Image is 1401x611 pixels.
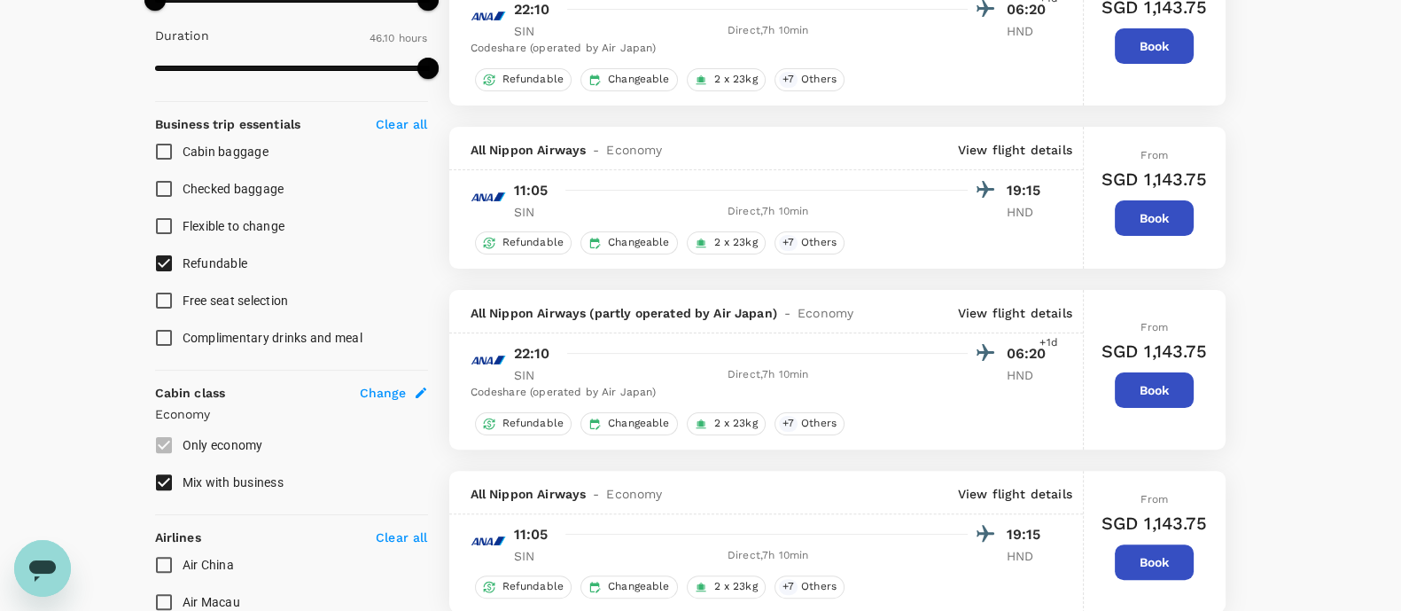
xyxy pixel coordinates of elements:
[471,485,587,503] span: All Nippon Airways
[569,203,968,221] div: Direct , 7h 10min
[495,416,572,431] span: Refundable
[601,416,677,431] span: Changeable
[774,412,844,435] div: +7Others
[376,529,427,546] p: Clear all
[370,32,428,44] span: 46.10 hours
[798,304,853,322] span: Economy
[495,235,572,250] span: Refundable
[183,145,269,159] span: Cabin baggage
[155,117,301,131] strong: Business trip essentials
[155,27,209,44] p: Duration
[707,235,765,250] span: 2 x 23kg
[360,384,407,402] span: Change
[958,304,1072,322] p: View flight details
[514,343,550,364] p: 22:10
[514,547,558,565] p: SIN
[14,540,71,597] iframe: Button to launch messaging window
[183,475,284,490] span: Mix with business
[777,304,798,322] span: -
[514,180,549,201] p: 11:05
[1101,165,1208,193] h6: SGD 1,143.75
[471,384,1051,402] div: Codeshare (operated by Air Japan)
[1007,524,1051,545] p: 19:15
[183,256,248,270] span: Refundable
[687,412,766,435] div: 2 x 23kg
[1101,337,1208,365] h6: SGD 1,143.75
[586,141,606,159] span: -
[794,72,844,87] span: Others
[774,576,844,599] div: +7Others
[376,115,427,133] p: Clear all
[471,40,1051,58] div: Codeshare (operated by Air Japan)
[707,416,765,431] span: 2 x 23kg
[687,68,766,91] div: 2 x 23kg
[183,438,263,452] span: Only economy
[183,219,285,233] span: Flexible to change
[958,141,1072,159] p: View flight details
[1140,321,1168,333] span: From
[155,405,428,423] p: Economy
[569,22,968,40] div: Direct , 7h 10min
[569,547,968,565] div: Direct , 7h 10min
[1007,366,1051,384] p: HND
[1007,343,1051,364] p: 06:20
[1115,544,1194,580] button: Book
[606,485,662,503] span: Economy
[601,235,677,250] span: Changeable
[580,231,678,255] div: Changeable
[1007,203,1051,221] p: HND
[1007,547,1051,565] p: HND
[569,366,968,384] div: Direct , 7h 10min
[471,141,587,159] span: All Nippon Airways
[687,576,766,599] div: 2 x 23kg
[580,412,678,435] div: Changeable
[183,558,234,572] span: Air China
[794,579,844,594] span: Others
[471,523,506,559] img: NH
[1101,509,1208,537] h6: SGD 1,143.75
[1115,372,1194,408] button: Book
[475,576,572,599] div: Refundable
[471,342,506,378] img: NH
[606,141,662,159] span: Economy
[514,22,558,40] p: SIN
[779,72,798,87] span: + 7
[601,579,677,594] span: Changeable
[1140,149,1168,161] span: From
[183,182,284,196] span: Checked baggage
[794,416,844,431] span: Others
[774,68,844,91] div: +7Others
[794,235,844,250] span: Others
[1140,493,1168,505] span: From
[514,524,549,545] p: 11:05
[183,595,240,609] span: Air Macau
[495,72,572,87] span: Refundable
[1007,22,1051,40] p: HND
[471,304,777,322] span: All Nippon Airways (partly operated by Air Japan)
[475,412,572,435] div: Refundable
[155,386,226,400] strong: Cabin class
[1007,180,1051,201] p: 19:15
[155,530,201,544] strong: Airlines
[183,331,362,345] span: Complimentary drinks and meal
[779,416,798,431] span: + 7
[958,485,1072,503] p: View flight details
[1039,334,1057,352] span: +1d
[1115,28,1194,64] button: Book
[1115,200,1194,236] button: Book
[183,294,289,308] span: Free seat selection
[601,72,677,87] span: Changeable
[475,68,572,91] div: Refundable
[687,231,766,255] div: 2 x 23kg
[475,231,572,255] div: Refundable
[580,576,678,599] div: Changeable
[471,179,506,215] img: NH
[774,231,844,255] div: +7Others
[779,235,798,250] span: + 7
[707,579,765,594] span: 2 x 23kg
[514,366,558,384] p: SIN
[779,579,798,594] span: + 7
[514,203,558,221] p: SIN
[707,72,765,87] span: 2 x 23kg
[580,68,678,91] div: Changeable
